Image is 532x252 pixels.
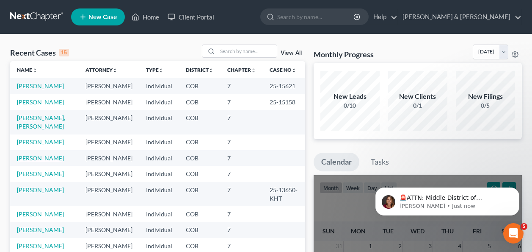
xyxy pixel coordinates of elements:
[292,68,297,73] i: unfold_more
[179,94,221,110] td: COB
[456,101,515,110] div: 0/5
[221,134,263,150] td: 7
[79,166,139,182] td: [PERSON_NAME]
[17,82,64,90] a: [PERSON_NAME]
[179,110,221,134] td: COB
[221,206,263,222] td: 7
[17,242,64,249] a: [PERSON_NAME]
[314,153,359,171] a: Calendar
[221,166,263,182] td: 7
[17,67,37,73] a: Nameunfold_more
[221,110,263,134] td: 7
[186,67,214,73] a: Districtunfold_more
[79,134,139,150] td: [PERSON_NAME]
[221,182,263,206] td: 7
[139,166,179,182] td: Individual
[179,134,221,150] td: COB
[221,78,263,94] td: 7
[17,210,64,218] a: [PERSON_NAME]
[369,9,397,25] a: Help
[270,67,297,73] a: Case Nounfold_more
[179,150,221,166] td: COB
[159,68,164,73] i: unfold_more
[59,49,69,56] div: 15
[17,186,64,193] a: [PERSON_NAME]
[179,182,221,206] td: COB
[79,150,139,166] td: [PERSON_NAME]
[363,170,532,229] iframe: Intercom notifications message
[179,222,221,238] td: COB
[221,150,263,166] td: 7
[503,223,524,244] iframe: Intercom live chat
[521,223,527,230] span: 5
[139,182,179,206] td: Individual
[10,48,69,58] div: Recent Cases
[79,110,139,134] td: [PERSON_NAME]
[263,182,305,206] td: 25-13650-KHT
[209,68,214,73] i: unfold_more
[281,50,302,56] a: View All
[17,170,64,177] a: [PERSON_NAME]
[139,94,179,110] td: Individual
[17,154,64,162] a: [PERSON_NAME]
[79,222,139,238] td: [PERSON_NAME]
[139,78,179,94] td: Individual
[179,78,221,94] td: COB
[17,98,64,106] a: [PERSON_NAME]
[263,78,305,94] td: 25-15621
[146,67,164,73] a: Typeunfold_more
[79,94,139,110] td: [PERSON_NAME]
[388,101,447,110] div: 0/1
[398,9,521,25] a: [PERSON_NAME] & [PERSON_NAME]
[17,114,65,130] a: [PERSON_NAME], [PERSON_NAME]
[17,138,64,146] a: [PERSON_NAME]
[227,67,256,73] a: Chapterunfold_more
[113,68,118,73] i: unfold_more
[263,94,305,110] td: 25-15158
[85,67,118,73] a: Attorneyunfold_more
[139,110,179,134] td: Individual
[17,226,64,233] a: [PERSON_NAME]
[163,9,218,25] a: Client Portal
[320,101,380,110] div: 0/10
[79,182,139,206] td: [PERSON_NAME]
[139,150,179,166] td: Individual
[179,206,221,222] td: COB
[32,68,37,73] i: unfold_more
[79,78,139,94] td: [PERSON_NAME]
[221,222,263,238] td: 7
[277,9,355,25] input: Search by name...
[320,92,380,101] div: New Leads
[139,222,179,238] td: Individual
[221,94,263,110] td: 7
[388,92,447,101] div: New Clients
[139,134,179,150] td: Individual
[139,206,179,222] td: Individual
[218,45,277,57] input: Search by name...
[363,153,397,171] a: Tasks
[127,9,163,25] a: Home
[456,92,515,101] div: New Filings
[179,166,221,182] td: COB
[251,68,256,73] i: unfold_more
[314,49,374,59] h3: Monthly Progress
[79,206,139,222] td: [PERSON_NAME]
[88,14,117,20] span: New Case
